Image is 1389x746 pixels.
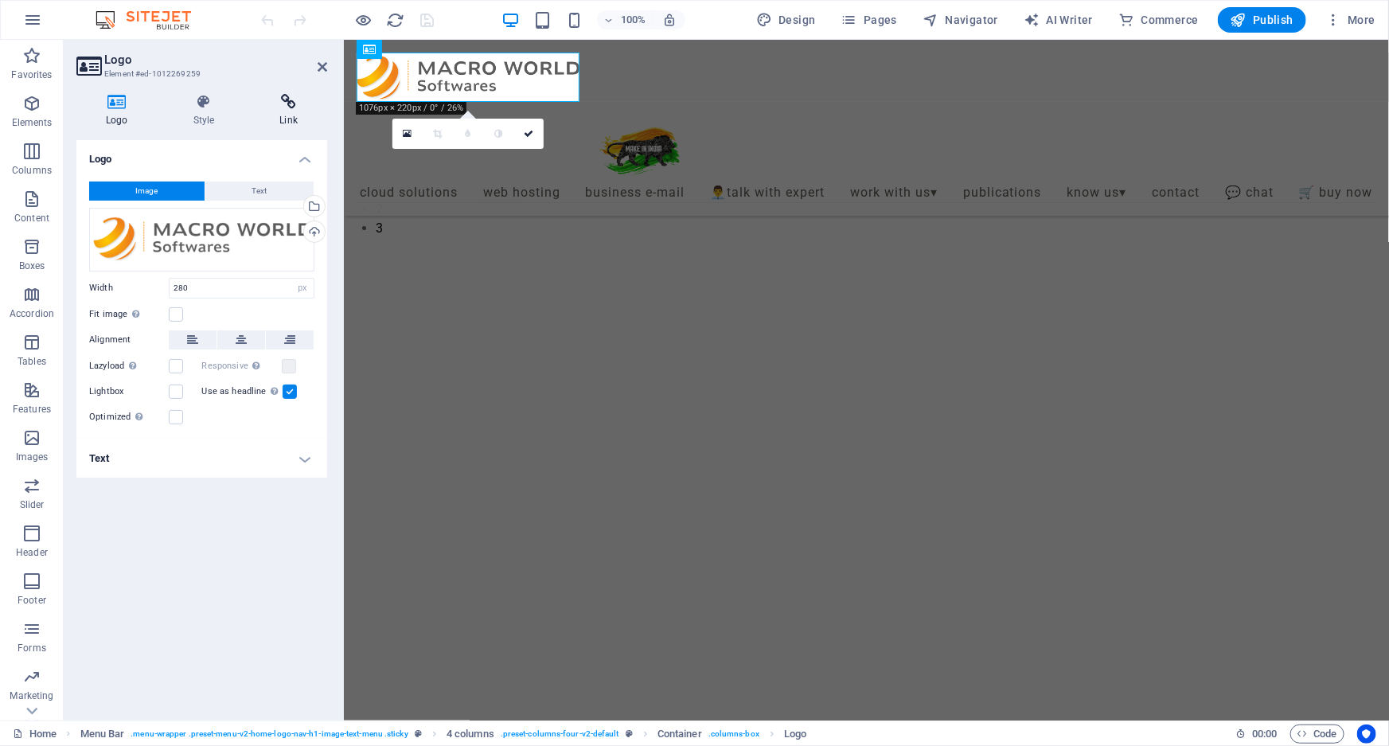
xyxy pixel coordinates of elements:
[11,68,52,81] p: Favorites
[354,10,373,29] button: Click here to leave preview mode and continue editing
[12,116,53,129] p: Elements
[621,10,646,29] h6: 100%
[19,260,45,272] p: Boxes
[202,382,283,401] label: Use as headline
[1024,12,1093,28] span: AI Writer
[756,12,816,28] span: Design
[1252,725,1277,744] span: 00 00
[10,307,54,320] p: Accordion
[16,451,49,463] p: Images
[1231,12,1293,28] span: Publish
[80,725,125,744] span: Click to select. Double-click to edit
[784,725,806,744] span: Click to select. Double-click to edit
[597,10,654,29] button: 100%
[92,10,211,29] img: Editor Logo
[750,7,822,33] button: Design
[1325,12,1375,28] span: More
[835,7,903,33] button: Pages
[1319,7,1382,33] button: More
[89,382,169,401] label: Lightbox
[12,164,52,177] p: Columns
[415,729,422,738] i: This element is a customizable preset
[250,94,327,127] h4: Link
[708,725,759,744] span: . columns-box
[16,546,48,559] p: Header
[76,439,327,478] h4: Text
[626,729,633,738] i: This element is a customizable preset
[513,119,544,149] a: Confirm ( Ctrl ⏎ )
[1112,7,1205,33] button: Commerce
[1357,725,1376,744] button: Usercentrics
[164,94,251,127] h4: Style
[657,725,702,744] span: Click to select. Double-click to edit
[76,94,164,127] h4: Logo
[1263,728,1266,740] span: :
[205,182,314,201] button: Text
[252,182,267,201] span: Text
[1118,12,1199,28] span: Commerce
[104,53,327,67] h2: Logo
[1290,725,1344,744] button: Code
[76,140,327,169] h4: Logo
[18,642,46,654] p: Forms
[14,212,49,225] p: Content
[89,408,169,427] label: Optimized
[483,119,513,149] a: Greyscale
[923,12,998,28] span: Navigator
[10,689,53,702] p: Marketing
[916,7,1005,33] button: Navigator
[13,403,51,416] p: Features
[89,208,314,271] div: mws-logo-left--z_gFpzfOTDHc58ONhJ5Ag.png
[89,357,169,376] label: Lazyload
[136,182,158,201] span: Image
[89,283,169,292] label: Width
[104,67,295,81] h3: Element #ed-1012269259
[89,182,205,201] button: Image
[32,179,39,198] button: 3
[447,725,494,744] span: Click to select. Double-click to edit
[1297,725,1337,744] span: Code
[662,13,677,27] i: On resize automatically adjust zoom level to fit chosen device.
[13,725,57,744] a: Click to cancel selection. Double-click to open Pages
[89,305,169,324] label: Fit image
[750,7,822,33] div: Design (Ctrl+Alt+Y)
[387,11,405,29] i: Reload page
[1218,7,1306,33] button: Publish
[89,330,169,350] label: Alignment
[18,355,46,368] p: Tables
[1017,7,1099,33] button: AI Writer
[453,119,483,149] a: Blur
[392,119,423,149] a: Select files from the file manager, stock photos, or upload file(s)
[841,12,897,28] span: Pages
[131,725,408,744] span: . menu-wrapper .preset-menu-v2-home-logo-nav-h1-image-text-menu .sticky
[18,594,46,607] p: Footer
[423,119,453,149] a: Crop mode
[20,498,45,511] p: Slider
[1235,725,1278,744] h6: Session time
[501,725,619,744] span: . preset-columns-four-v2-default
[386,10,405,29] button: reload
[202,357,282,376] label: Responsive
[80,725,807,744] nav: breadcrumb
